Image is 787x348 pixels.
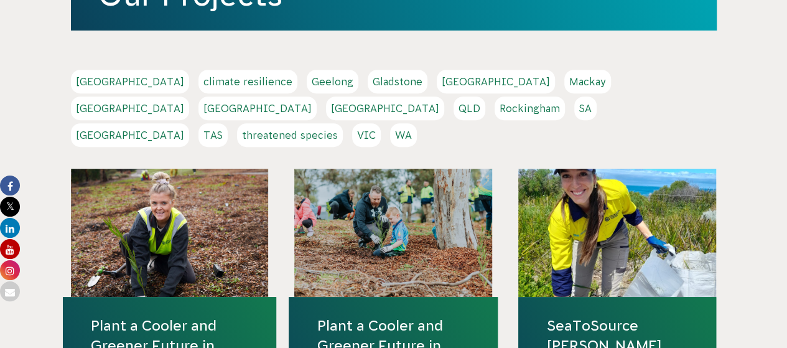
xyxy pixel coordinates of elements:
[454,96,485,120] a: QLD
[564,70,611,93] a: Mackay
[368,70,427,93] a: Gladstone
[198,123,228,147] a: TAS
[71,123,189,147] a: [GEOGRAPHIC_DATA]
[495,96,565,120] a: Rockingham
[198,96,317,120] a: [GEOGRAPHIC_DATA]
[237,123,343,147] a: threatened species
[437,70,555,93] a: [GEOGRAPHIC_DATA]
[326,96,444,120] a: [GEOGRAPHIC_DATA]
[352,123,381,147] a: VIC
[307,70,358,93] a: Geelong
[71,96,189,120] a: [GEOGRAPHIC_DATA]
[71,70,189,93] a: [GEOGRAPHIC_DATA]
[390,123,417,147] a: WA
[574,96,597,120] a: SA
[198,70,297,93] a: climate resilience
